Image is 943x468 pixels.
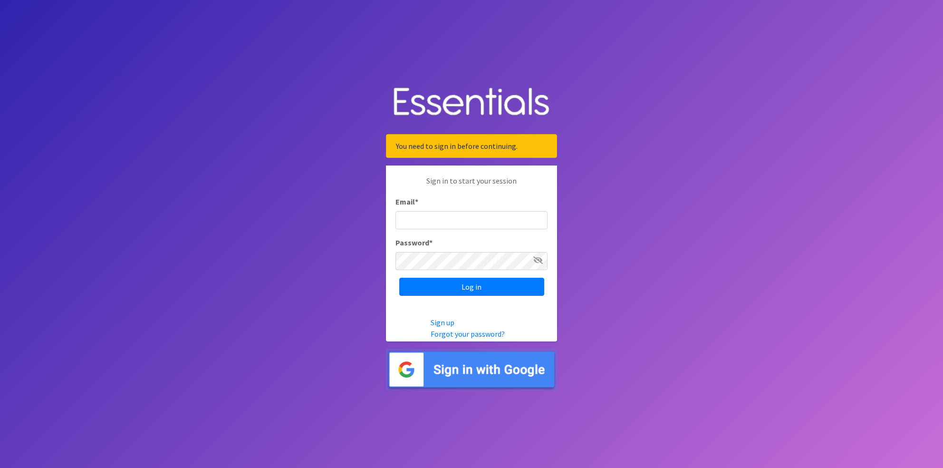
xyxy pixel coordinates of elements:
[395,237,433,248] label: Password
[399,278,544,296] input: Log in
[386,134,557,158] div: You need to sign in before continuing.
[386,78,557,127] img: Human Essentials
[395,196,418,207] label: Email
[431,318,454,327] a: Sign up
[386,349,557,390] img: Sign in with Google
[415,197,418,206] abbr: required
[431,329,505,339] a: Forgot your password?
[429,238,433,247] abbr: required
[395,175,548,196] p: Sign in to start your session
